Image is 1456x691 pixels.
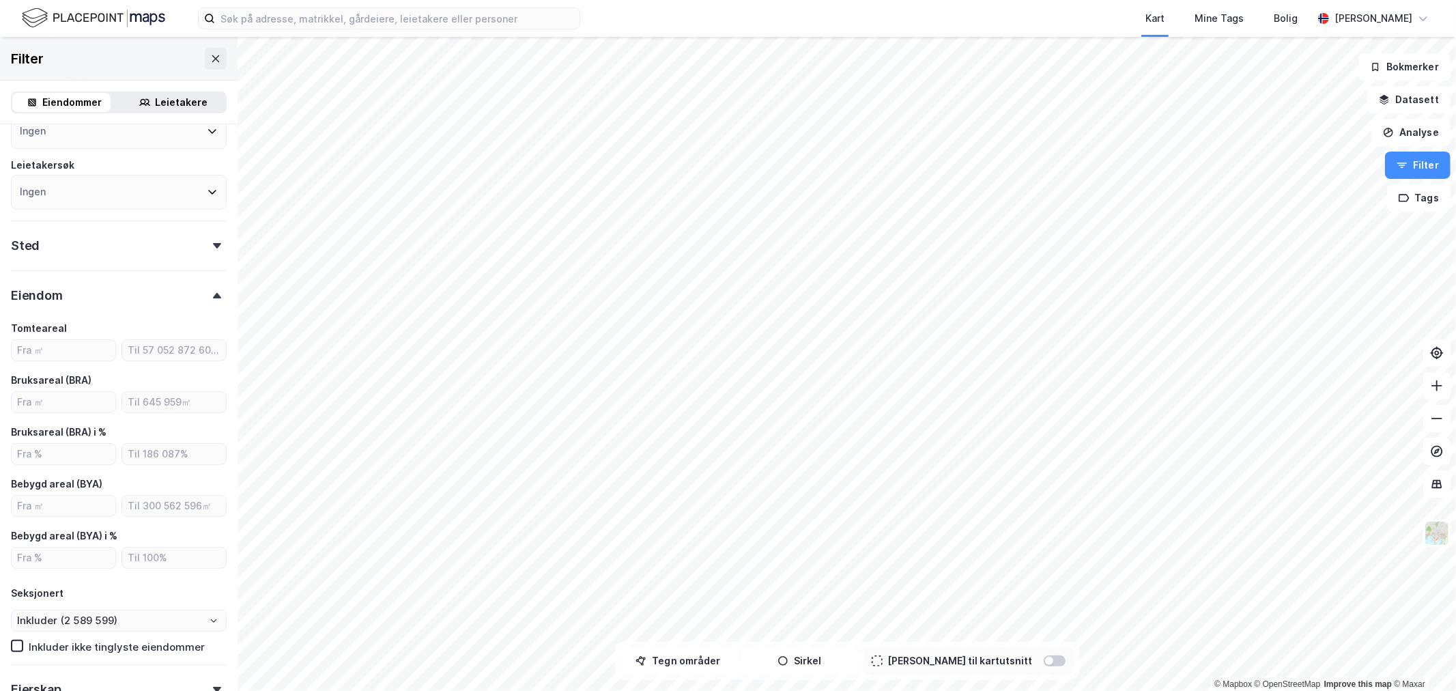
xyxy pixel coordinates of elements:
div: Seksjonert [11,585,63,602]
div: Kart [1145,10,1165,27]
div: Leietakersøk [11,157,74,173]
img: Z [1424,520,1450,546]
button: Tags [1387,184,1451,212]
div: Kontrollprogram for chat [1388,625,1456,691]
button: Analyse [1371,119,1451,146]
img: logo.f888ab2527a4732fd821a326f86c7f29.svg [22,6,165,30]
input: ClearOpen [12,610,226,631]
div: Bolig [1274,10,1298,27]
div: Inkluder ikke tinglyste eiendommer [29,640,205,653]
div: Mine Tags [1195,10,1244,27]
input: Til 57 052 872 600㎡ [122,340,226,361]
div: [PERSON_NAME] til kartutsnitt [888,653,1033,669]
a: Mapbox [1214,679,1252,689]
div: Eiendom [11,287,63,304]
button: Open [208,615,219,626]
input: Til 100% [122,548,226,568]
input: Til 186 087% [122,444,226,464]
div: Bruksareal (BRA) i % [11,424,106,440]
div: Bebygd areal (BYA) [11,476,102,492]
button: Filter [1385,152,1451,179]
div: Sted [11,238,40,254]
div: [PERSON_NAME] [1334,10,1412,27]
button: Tegn områder [620,647,737,675]
a: Improve this map [1324,679,1392,689]
div: Tomteareal [11,320,67,337]
div: Ingen [20,123,46,139]
input: Fra % [12,548,115,568]
input: Fra ㎡ [12,392,115,412]
input: Til 300 562 596㎡ [122,496,226,516]
div: Filter [11,48,44,70]
iframe: Chat Widget [1388,625,1456,691]
div: Eiendommer [43,94,102,111]
div: Bruksareal (BRA) [11,372,91,389]
a: OpenStreetMap [1255,679,1321,689]
div: Ingen [20,184,46,200]
div: Bebygd areal (BYA) i % [11,528,117,544]
button: Datasett [1367,86,1451,113]
input: Fra ㎡ [12,340,115,361]
div: Leietakere [156,94,208,111]
input: Fra % [12,444,115,464]
button: Bokmerker [1358,53,1451,81]
input: Fra ㎡ [12,496,115,516]
input: Søk på adresse, matrikkel, gårdeiere, leietakere eller personer [215,8,580,29]
input: Til 645 959㎡ [122,392,226,412]
button: Sirkel [742,647,858,675]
